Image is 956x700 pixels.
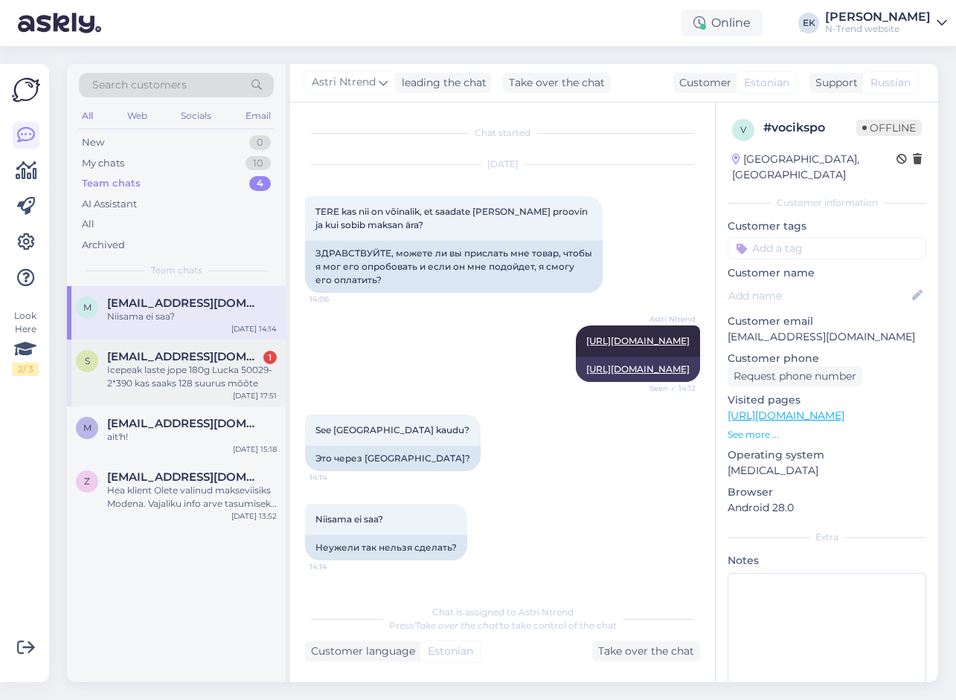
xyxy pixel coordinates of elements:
[315,424,469,435] span: See [GEOGRAPHIC_DATA] kaudu?
[728,447,926,463] p: Operating system
[728,531,926,544] div: Extra
[124,106,150,126] div: Web
[107,296,262,310] span: mariliisgoldberg@hot.ee
[592,641,700,661] div: Take over the chat
[732,152,896,183] div: [GEOGRAPHIC_DATA], [GEOGRAPHIC_DATA]
[107,417,262,430] span: merli.lember@gmail.com
[744,75,789,91] span: Estonian
[305,158,700,171] div: [DATE]
[82,135,104,150] div: New
[233,390,277,401] div: [DATE] 17:51
[309,472,365,483] span: 14:14
[825,23,931,35] div: N-Trend website
[809,75,858,91] div: Support
[82,176,141,191] div: Team chats
[305,644,415,659] div: Customer language
[83,302,92,313] span: m
[178,106,214,126] div: Socials
[231,323,277,334] div: [DATE] 14:14
[728,366,862,386] div: Request phone number
[728,265,926,281] p: Customer name
[856,120,922,136] span: Offline
[728,500,926,516] p: Android 28.0
[82,156,124,171] div: My chats
[870,75,911,91] span: Russian
[389,620,617,631] span: Press to take control of the chat
[309,561,365,572] span: 14:14
[79,106,96,126] div: All
[82,238,125,253] div: Archived
[728,288,909,304] input: Add name
[673,75,731,91] div: Customer
[305,535,467,560] div: Неужели так нельзя сделать?
[728,329,926,345] p: [EMAIL_ADDRESS][DOMAIN_NAME]
[12,363,39,376] div: 2 / 3
[107,350,262,363] span: Sigridtyse@gmail.com
[231,511,277,522] div: [DATE] 13:52
[728,409,844,422] a: [URL][DOMAIN_NAME]
[263,351,277,364] div: 1
[728,485,926,500] p: Browser
[243,106,274,126] div: Email
[586,363,690,375] a: [URL][DOMAIN_NAME]
[396,75,487,91] div: leading the chat
[107,484,277,511] div: Hea klient Olete valinud makseviisiks Modena. Vajaliku info arve tasumiseks leiate [DOMAIN_NAME].
[82,197,137,212] div: AI Assistant
[825,11,947,35] a: [PERSON_NAME]N-Trend website
[640,314,696,325] span: Astri Ntrend
[728,196,926,210] div: Customer information
[798,13,819,33] div: EK
[92,77,187,93] span: Search customers
[107,363,277,390] div: Icepeak laste jope 180g Lucka 50029-2*390 kas saaks 128 suurus mõõte
[82,217,94,232] div: All
[763,119,856,137] div: # vocikspo
[246,156,271,171] div: 10
[151,264,202,277] span: Team chats
[85,355,90,366] span: S
[107,430,277,444] div: ait'h!
[305,126,700,140] div: Chat started
[428,644,473,659] span: Estonian
[432,606,574,618] span: Chat is assigned to Astri Ntrend
[728,314,926,329] p: Customer email
[305,446,481,471] div: Это через [GEOGRAPHIC_DATA]?
[107,470,262,484] span: zanna29@hot.ee
[233,444,277,455] div: [DATE] 15:18
[312,74,376,91] span: Astri Ntrend
[503,73,611,93] div: Take over the chat
[728,392,926,408] p: Visited pages
[83,422,92,433] span: m
[249,176,271,191] div: 4
[305,241,603,293] div: ЗДРАВСТВУЙТЕ, можете ли вы прислать мне товар, чтобы я мог его опробовать и если он мне подойдет,...
[12,76,40,104] img: Askly Logo
[728,553,926,568] p: Notes
[107,310,277,323] div: Niisama ei saa?
[681,10,763,36] div: Online
[728,218,926,234] p: Customer tags
[249,135,271,150] div: 0
[309,294,365,305] span: 14:06
[640,383,696,394] span: Seen ✓ 14:12
[586,335,690,346] a: [URL][DOMAIN_NAME]
[84,476,90,487] span: z
[315,513,383,525] span: Niisama ei saa?
[315,206,590,230] span: TERE kas nii on võinalik, et saadate [PERSON_NAME] proovin ja kui sobib maksan ära?
[414,620,500,631] i: 'Take over the chat'
[728,428,926,441] p: See more ...
[740,124,746,135] span: v
[728,463,926,479] p: [MEDICAL_DATA]
[825,11,931,23] div: [PERSON_NAME]
[12,309,39,376] div: Look Here
[728,351,926,366] p: Customer phone
[728,237,926,259] input: Add a tag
